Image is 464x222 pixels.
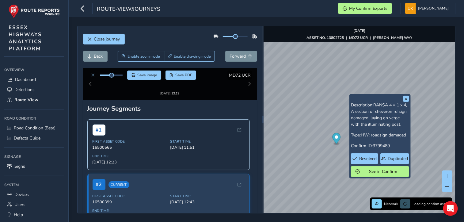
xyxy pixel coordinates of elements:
[93,188,167,193] span: First Asset Code:
[9,4,60,18] img: rr logo
[93,194,167,199] span: 16500399
[359,156,377,162] span: Resolved
[373,35,412,40] strong: [PERSON_NAME] WAY
[93,139,167,145] span: 16500565
[353,28,365,33] strong: [DATE]
[4,152,64,161] div: Signage
[4,123,64,133] a: Road Condition (Beta)
[4,75,64,85] a: Dashboard
[151,83,189,88] div: [DATE] 13:12
[351,166,409,177] button: See in Confirm
[4,161,64,171] a: Signs
[306,35,344,40] strong: ASSET NO. 13802725
[14,87,35,93] span: Detections
[127,71,161,80] button: Save
[164,51,215,62] button: Draw
[14,135,40,141] span: Defects Guide
[170,139,245,145] span: [DATE] 11:51
[93,119,105,130] span: # 1
[338,3,392,14] button: My Confirm Exports
[4,189,64,200] a: Devices
[418,3,449,14] span: [PERSON_NAME]
[230,53,246,59] span: Forward
[14,163,25,169] span: Signs
[229,72,251,78] span: MD72 UCR
[14,202,25,208] span: Users
[97,5,160,14] span: route-view/journeys
[413,201,451,206] span: Loading confirm assets
[94,53,103,59] span: Back
[165,71,196,80] button: PDF
[4,65,64,75] div: Overview
[351,102,407,127] span: RANSA 4 = 1 x 4, A section of cheveron rd sign damaged, laying on verge with the illuminating post.
[4,85,64,95] a: Detections
[14,125,55,131] span: Road Condition (Beta)
[333,133,341,146] div: Map marker
[93,154,167,159] span: [DATE] 12:23
[4,114,64,123] div: Road Condition
[349,35,368,40] strong: MD72 UCR
[83,34,125,44] button: Close journey
[15,77,36,82] span: Dashboard
[351,153,378,164] button: Resolved
[373,143,390,149] span: 3799489
[170,188,245,193] span: Start Time:
[225,51,257,62] button: Forward
[174,54,211,59] span: Enable drawing mode
[175,73,192,78] span: Save PDF
[4,95,64,105] a: Route View
[388,156,408,162] span: Duplicated
[405,3,451,14] button: [PERSON_NAME]
[94,36,120,42] span: Close journey
[93,134,167,138] span: First Asset Code:
[151,77,189,83] img: Thumbnail frame
[137,73,157,78] span: Save image
[170,194,245,199] span: [DATE] 12:43
[108,176,129,183] span: Current
[127,54,160,59] span: Enable zoom mode
[384,201,398,206] span: Network
[351,132,409,138] p: Type:
[380,153,409,164] button: Duplicated
[362,169,405,174] span: See in Confirm
[443,201,458,216] div: Open Intercom Messenger
[93,148,167,153] span: End Time:
[9,24,42,52] span: ESSEX HIGHWAYS ANALYTICS PLATFORM
[351,102,409,128] p: Description:
[83,51,108,62] button: Back
[14,192,29,197] span: Devices
[4,210,64,220] a: Help
[306,35,412,40] div: | |
[349,6,387,11] span: My Confirm Exports
[4,180,64,189] div: System
[403,96,409,102] button: x
[405,3,416,14] img: diamond-layout
[170,134,245,138] span: Start Time:
[93,203,167,208] span: End Time:
[14,97,38,103] span: Route View
[93,174,105,185] span: # 2
[4,133,64,143] a: Defects Guide
[4,200,64,210] a: Users
[14,212,23,218] span: Help
[87,99,253,107] div: Journey Segments
[361,132,406,138] span: HW: roadsign damaged
[118,51,164,62] button: Zoom
[93,209,167,214] span: [DATE] 15:26
[351,143,409,149] p: Confirm ID:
